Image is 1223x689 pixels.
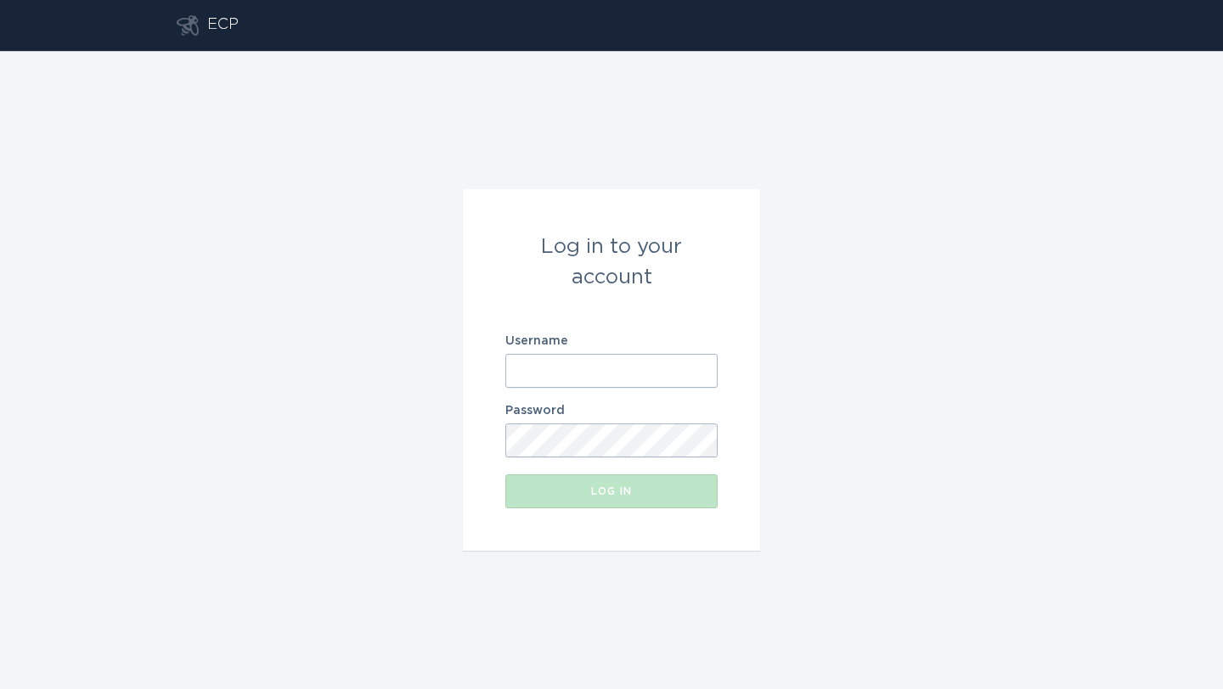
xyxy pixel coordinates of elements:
[505,335,718,347] label: Username
[177,15,199,36] button: Go to dashboard
[505,474,718,508] button: Log in
[505,232,718,293] div: Log in to your account
[505,405,718,417] label: Password
[514,486,709,496] div: Log in
[207,15,239,36] div: ECP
